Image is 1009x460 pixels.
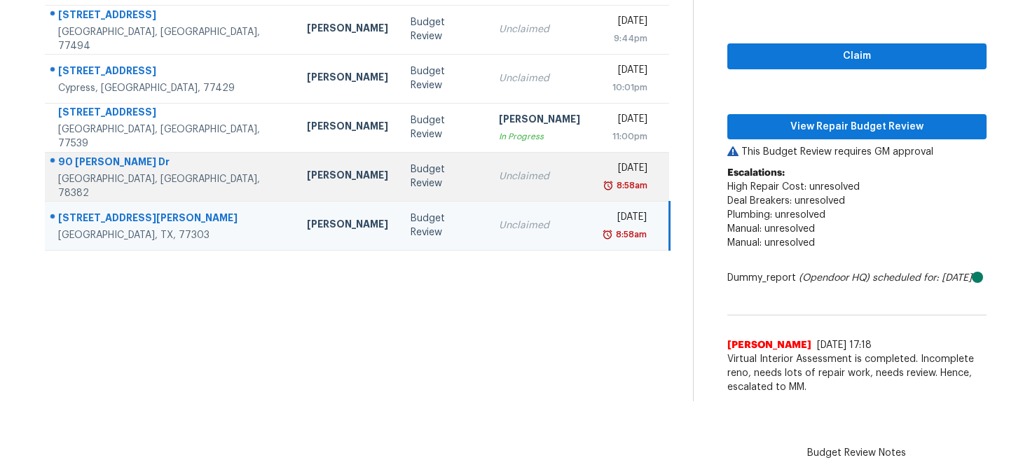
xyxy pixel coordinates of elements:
div: Unclaimed [499,218,580,232]
span: [PERSON_NAME] [727,338,811,352]
div: [GEOGRAPHIC_DATA], TX, 77303 [58,228,284,242]
div: [GEOGRAPHIC_DATA], [GEOGRAPHIC_DATA], 77494 [58,25,284,53]
div: [DATE] [603,112,647,130]
div: Dummy_report [727,271,987,285]
div: Budget Review [411,15,476,43]
div: [STREET_ADDRESS] [58,64,284,81]
div: 8:58am [613,228,647,242]
span: Deal Breakers: unresolved [727,196,845,206]
p: This Budget Review requires GM approval [727,145,987,159]
div: [GEOGRAPHIC_DATA], [GEOGRAPHIC_DATA], 78382 [58,172,284,200]
span: Manual: unresolved [727,238,815,248]
div: [GEOGRAPHIC_DATA], [GEOGRAPHIC_DATA], 77539 [58,123,284,151]
div: Cypress, [GEOGRAPHIC_DATA], 77429 [58,81,284,95]
div: Budget Review [411,211,476,239]
div: [STREET_ADDRESS][PERSON_NAME] [58,211,284,228]
div: [STREET_ADDRESS] [58,105,284,123]
i: (Opendoor HQ) [799,273,870,283]
div: 90 [PERSON_NAME] Dr [58,155,284,172]
div: [DATE] [603,210,647,228]
div: 9:44pm [603,32,647,46]
span: Manual: unresolved [727,224,815,234]
button: Claim [727,43,987,69]
div: 11:00pm [603,130,647,144]
img: Overdue Alarm Icon [602,228,613,242]
div: Budget Review [411,113,476,141]
div: Unclaimed [499,169,580,183]
img: Overdue Alarm Icon [603,179,614,193]
div: Budget Review [411,162,476,190]
span: Virtual Interior Assessment is completed. Incomplete reno, needs lots of repair work, needs revie... [727,352,987,394]
div: [DATE] [603,161,647,179]
button: View Repair Budget Review [727,114,987,140]
div: [PERSON_NAME] [499,112,580,130]
b: Escalations: [727,168,785,178]
span: View Repair Budget Review [739,118,975,136]
span: [DATE] 17:18 [817,340,872,350]
div: Budget Review [411,64,476,92]
div: [PERSON_NAME] [307,21,388,39]
div: [DATE] [603,14,647,32]
span: Claim [739,48,975,65]
div: [PERSON_NAME] [307,217,388,235]
div: [PERSON_NAME] [307,119,388,137]
div: 8:58am [614,179,647,193]
div: Unclaimed [499,22,580,36]
div: [STREET_ADDRESS] [58,8,284,25]
div: Unclaimed [499,71,580,85]
div: [PERSON_NAME] [307,70,388,88]
div: [PERSON_NAME] [307,168,388,186]
div: 10:01pm [603,81,647,95]
div: In Progress [499,130,580,144]
span: High Repair Cost: unresolved [727,182,860,192]
div: [DATE] [603,63,647,81]
span: Plumbing: unresolved [727,210,825,220]
i: scheduled for: [DATE] [872,273,972,283]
